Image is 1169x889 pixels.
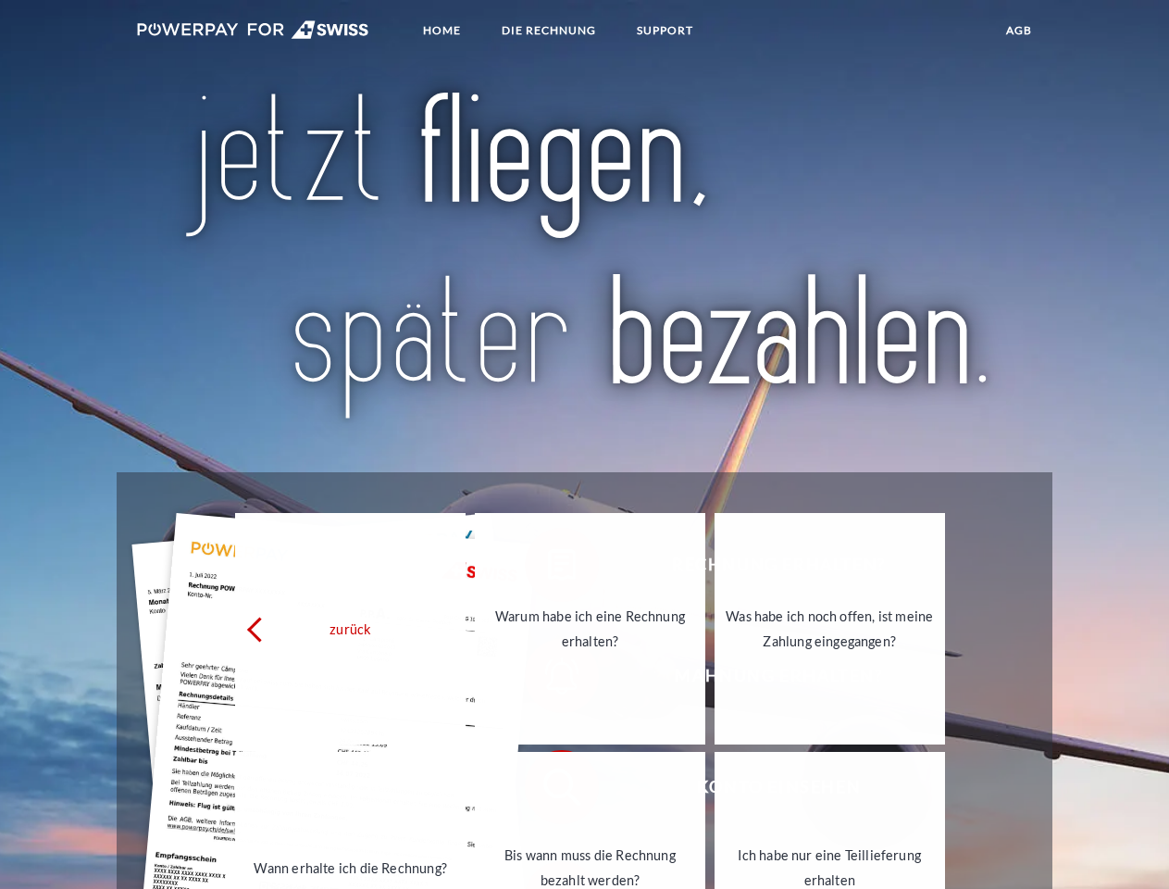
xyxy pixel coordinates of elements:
[246,617,454,642] div: zurück
[486,14,612,47] a: DIE RECHNUNG
[621,14,709,47] a: SUPPORT
[137,20,369,39] img: logo-swiss-white.svg
[715,513,945,745] a: Was habe ich noch offen, ist meine Zahlung eingegangen?
[486,604,694,654] div: Warum habe ich eine Rechnung erhalten?
[177,89,992,426] img: title-swiss_de.svg
[726,604,934,654] div: Was habe ich noch offen, ist meine Zahlung eingegangen?
[990,14,1048,47] a: agb
[246,855,454,880] div: Wann erhalte ich die Rechnung?
[407,14,477,47] a: Home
